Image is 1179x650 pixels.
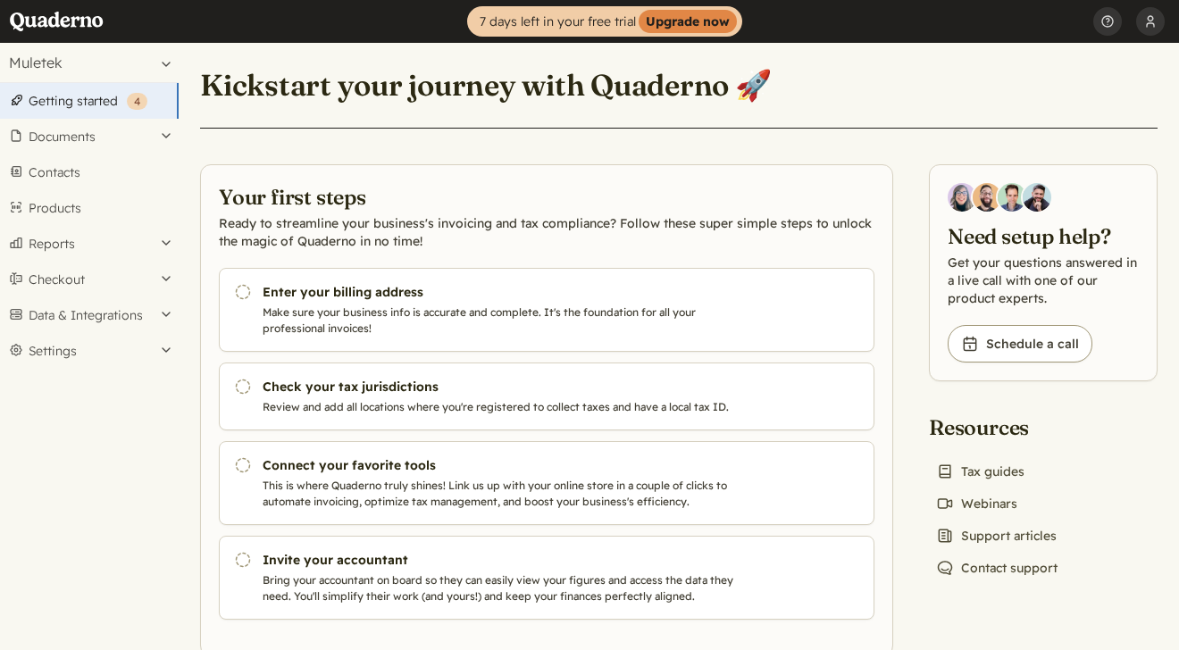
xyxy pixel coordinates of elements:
img: Jairo Fumero, Account Executive at Quaderno [973,183,1001,212]
h2: Your first steps [219,183,874,211]
img: Diana Carrasco, Account Executive at Quaderno [948,183,976,212]
a: Schedule a call [948,325,1092,362]
p: Bring your accountant on board so they can easily view your figures and access the data they need... [263,572,740,604]
a: Enter your billing address Make sure your business info is accurate and complete. It's the founda... [219,268,874,352]
p: Review and add all locations where you're registered to collect taxes and have a local tax ID. [263,399,740,415]
p: Make sure your business info is accurate and complete. It's the foundation for all your professio... [263,304,740,337]
strong: Upgrade now [639,10,737,33]
h3: Connect your favorite tools [263,456,740,474]
a: Connect your favorite tools This is where Quaderno truly shines! Link us up with your online stor... [219,441,874,525]
a: Check your tax jurisdictions Review and add all locations where you're registered to collect taxe... [219,362,874,430]
h3: Check your tax jurisdictions [263,378,740,396]
img: Javier Rubio, DevRel at Quaderno [1023,183,1051,212]
span: 4 [134,95,140,108]
h3: Invite your accountant [263,551,740,569]
p: Get your questions answered in a live call with one of our product experts. [948,254,1139,307]
a: Webinars [929,491,1024,516]
a: Tax guides [929,459,1032,484]
h3: Enter your billing address [263,283,740,301]
h1: Kickstart your journey with Quaderno 🚀 [200,67,772,104]
h2: Resources [929,413,1065,441]
h2: Need setup help? [948,222,1139,250]
a: Invite your accountant Bring your accountant on board so they can easily view your figures and ac... [219,536,874,620]
p: Ready to streamline your business's invoicing and tax compliance? Follow these super simple steps... [219,214,874,250]
a: Support articles [929,523,1064,548]
img: Ivo Oltmans, Business Developer at Quaderno [998,183,1026,212]
a: Contact support [929,555,1065,580]
p: This is where Quaderno truly shines! Link us up with your online store in a couple of clicks to a... [263,478,740,510]
a: 7 days left in your free trialUpgrade now [467,6,742,37]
